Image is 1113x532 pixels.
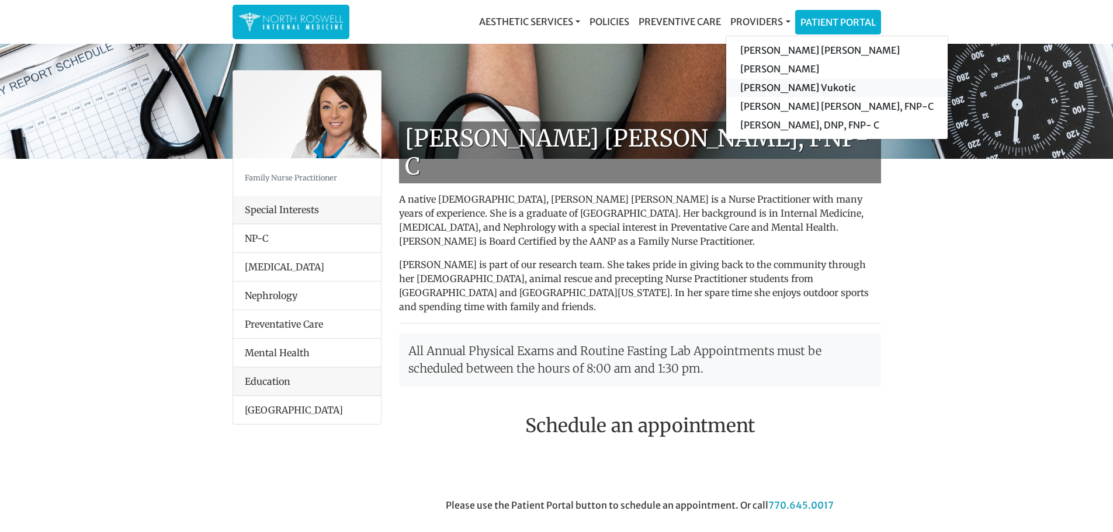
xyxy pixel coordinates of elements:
[726,41,948,60] a: [PERSON_NAME] [PERSON_NAME]
[399,258,881,314] p: [PERSON_NAME] is part of our research team. She takes pride in giving back to the community throu...
[233,396,381,424] li: [GEOGRAPHIC_DATA]
[726,78,948,97] a: [PERSON_NAME] Vukotic
[634,10,726,33] a: Preventive Care
[726,116,948,134] a: [PERSON_NAME], DNP, FNP- C
[233,71,381,158] img: Keela Weeks Leger, FNP-C
[233,310,381,339] li: Preventative Care
[399,192,881,248] p: A native [DEMOGRAPHIC_DATA], [PERSON_NAME] [PERSON_NAME] is a Nurse Practitioner with many years ...
[233,196,381,224] div: Special Interests
[245,173,337,182] small: Family Nurse Practitioner
[233,224,381,253] li: NP-C
[768,499,834,511] a: 770.645.0017
[399,121,881,183] h1: [PERSON_NAME] [PERSON_NAME], FNP-C
[233,252,381,281] li: [MEDICAL_DATA]
[726,10,795,33] a: Providers
[233,281,381,310] li: Nephrology
[726,97,948,116] a: [PERSON_NAME] [PERSON_NAME], FNP-C
[585,10,634,33] a: Policies
[726,60,948,78] a: [PERSON_NAME]
[238,11,344,33] img: North Roswell Internal Medicine
[233,367,381,396] div: Education
[474,10,585,33] a: Aesthetic Services
[399,415,881,437] h2: Schedule an appointment
[399,333,881,387] p: All Annual Physical Exams and Routine Fasting Lab Appointments must be scheduled between the hour...
[233,338,381,367] li: Mental Health
[796,11,880,34] a: Patient Portal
